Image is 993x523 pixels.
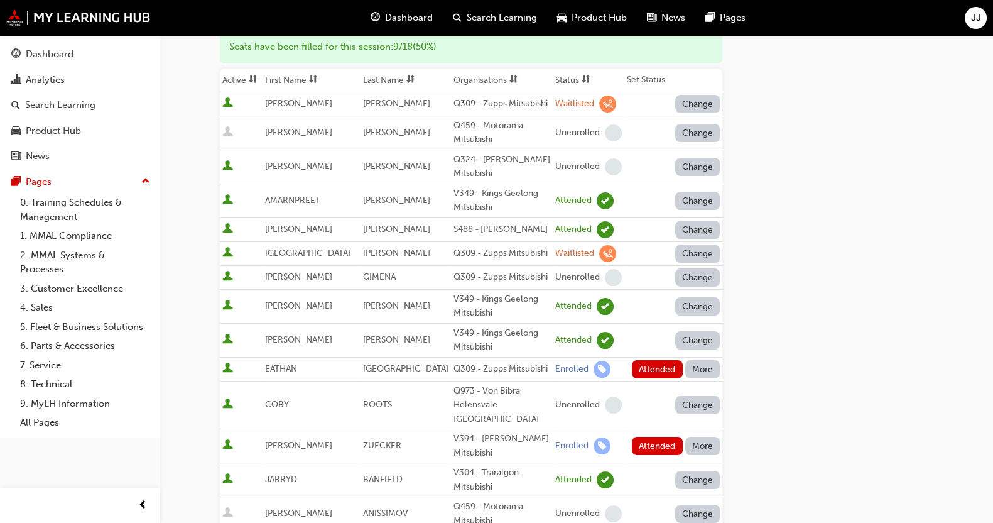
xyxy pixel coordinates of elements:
span: [PERSON_NAME] [265,272,332,282]
span: User is active [222,223,233,236]
span: pages-icon [11,177,21,188]
div: Waitlisted [555,98,594,110]
span: ANISSIMOV [363,508,408,519]
div: Waitlisted [555,248,594,260]
span: [PERSON_NAME] [363,127,430,138]
div: Attended [555,474,592,486]
div: Q324 - [PERSON_NAME] Mitsubishi [453,153,550,181]
a: 2. MMAL Systems & Processes [15,246,155,279]
button: Change [675,124,720,142]
span: COBY [265,399,289,410]
span: pages-icon [705,10,715,26]
span: Pages [720,11,746,25]
span: AMARNPREET [265,195,320,206]
span: sorting-icon [582,75,590,85]
span: learningRecordVerb_ENROLL-icon [594,361,610,378]
span: User is active [222,473,233,486]
div: Q973 - Von Bibra Helensvale [GEOGRAPHIC_DATA] [453,384,550,427]
th: Toggle SortBy [361,69,451,92]
span: [PERSON_NAME] [363,224,430,234]
a: Dashboard [5,43,155,66]
span: [PERSON_NAME] [265,334,332,345]
span: User is active [222,97,233,110]
span: search-icon [11,100,20,111]
span: sorting-icon [309,75,318,85]
span: JARRYD [265,474,297,485]
a: 7. Service [15,356,155,375]
span: EATHAN [265,363,297,374]
div: Analytics [26,73,65,87]
span: User is active [222,439,233,452]
span: learningRecordVerb_ATTEND-icon [597,298,614,315]
th: Toggle SortBy [451,69,553,92]
a: guage-iconDashboard [361,5,443,31]
span: learningRecordVerb_ATTEND-icon [597,221,614,238]
button: Change [675,331,720,350]
div: Enrolled [555,440,589,452]
div: V349 - Kings Geelong Mitsubishi [453,292,550,321]
span: learningRecordVerb_NONE-icon [605,505,622,522]
a: 1. MMAL Compliance [15,226,155,246]
span: User is active [222,363,233,375]
span: User is active [222,194,233,207]
button: Pages [5,170,155,194]
span: User is active [222,271,233,284]
span: learningRecordVerb_ATTEND-icon [597,332,614,349]
span: learningRecordVerb_WAITLIST-icon [599,96,616,113]
span: [PERSON_NAME] [265,127,332,138]
button: Change [675,268,720,287]
span: User is active [222,334,233,346]
a: pages-iconPages [695,5,756,31]
div: Search Learning [25,98,95,113]
button: More [685,437,720,455]
div: Seats have been filled for this session : 9 / 18 ( 50% ) [220,30,722,63]
button: Change [675,221,720,239]
a: 5. Fleet & Business Solutions [15,317,155,337]
div: Unenrolled [555,272,600,284]
a: 3. Customer Excellence [15,279,155,299]
a: 8. Technical [15,375,155,394]
span: learningRecordVerb_NONE-icon [605,269,622,286]
span: Search Learning [467,11,537,25]
a: All Pages [15,413,155,432]
span: ZUECKER [363,440,401,451]
span: [PERSON_NAME] [363,248,430,258]
span: User is inactive [222,126,233,139]
span: sorting-icon [509,75,518,85]
span: User is inactive [222,507,233,520]
span: [PERSON_NAME] [265,300,332,311]
a: Analytics [5,69,155,92]
th: Set Status [624,69,722,92]
span: [PERSON_NAME] [265,161,332,172]
span: [GEOGRAPHIC_DATA] [363,363,448,374]
span: [PERSON_NAME] [363,334,430,345]
span: Dashboard [385,11,433,25]
img: mmal [6,9,151,26]
div: Attended [555,300,592,312]
span: User is active [222,247,233,260]
div: Q459 - Motorama Mitsubishi [453,119,550,147]
div: V394 - [PERSON_NAME] Mitsubishi [453,432,550,460]
span: BANFIELD [363,474,403,485]
button: Change [675,158,720,176]
span: guage-icon [11,49,21,60]
span: [PERSON_NAME] [265,440,332,451]
span: [PERSON_NAME] [265,508,332,519]
div: Q309 - Zupps Mitsubishi [453,246,550,261]
div: Q309 - Zupps Mitsubishi [453,270,550,285]
div: Unenrolled [555,508,600,520]
span: [PERSON_NAME] [265,224,332,234]
div: Attended [555,224,592,236]
span: News [661,11,685,25]
div: Unenrolled [555,399,600,411]
span: learningRecordVerb_ENROLL-icon [594,438,610,454]
div: V349 - Kings Geelong Mitsubishi [453,326,550,355]
div: Dashboard [26,47,73,62]
span: sorting-icon [249,75,258,85]
a: Search Learning [5,94,155,117]
div: Unenrolled [555,161,600,173]
span: car-icon [557,10,567,26]
span: User is active [222,300,233,312]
